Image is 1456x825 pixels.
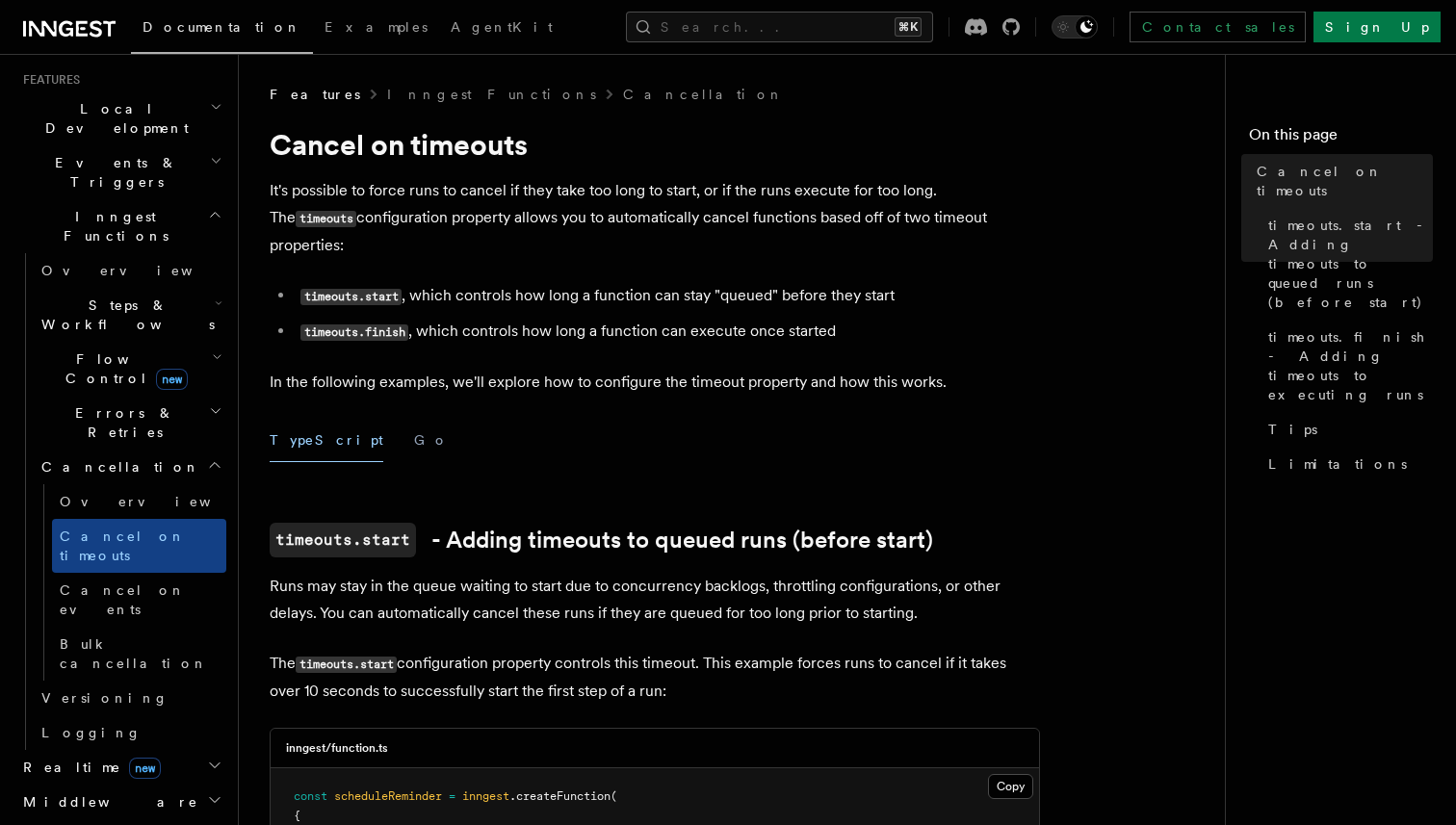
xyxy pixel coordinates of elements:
span: Inngest Functions [15,207,208,245]
span: Steps & Workflows [34,296,215,334]
button: Go [414,419,449,462]
h4: On this page [1249,123,1433,154]
button: Middleware [15,785,226,819]
span: .createFunction [509,789,611,803]
a: Tips [1261,412,1433,447]
a: Limitations [1261,447,1433,481]
a: Sign Up [1313,12,1441,42]
button: Copy [988,774,1033,799]
a: Cancel on timeouts [52,519,226,573]
button: Cancellation [34,450,226,484]
a: Versioning [34,681,226,715]
a: Logging [34,715,226,750]
div: Cancellation [34,484,226,681]
button: Search...⌘K [626,12,933,42]
span: Documentation [143,19,301,35]
button: Inngest Functions [15,199,226,253]
span: Versioning [41,690,169,706]
p: It's possible to force runs to cancel if they take too long to start, or if the runs execute for ... [270,177,1040,259]
span: Logging [41,725,142,740]
h3: inngest/function.ts [286,740,388,756]
a: Bulk cancellation [52,627,226,681]
a: Overview [34,253,226,288]
span: new [129,758,161,779]
h1: Cancel on timeouts [270,127,1040,162]
li: , which controls how long a function can execute once started [295,318,1040,346]
span: = [449,789,455,803]
button: Errors & Retries [34,396,226,450]
span: Overview [60,494,258,509]
p: Runs may stay in the queue waiting to start due to concurrency backlogs, throttling configuration... [270,573,1040,627]
a: Examples [313,6,439,52]
button: Toggle dark mode [1052,15,1098,39]
a: timeouts.finish - Adding timeouts to executing runs [1261,320,1433,412]
span: Events & Triggers [15,153,210,192]
p: The configuration property controls this timeout. This example forces runs to cancel if it takes ... [270,650,1040,705]
p: In the following examples, we'll explore how to configure the timeout property and how this works. [270,369,1040,396]
span: { [294,809,300,822]
span: Errors & Retries [34,403,209,442]
code: timeouts.finish [300,324,408,341]
a: Cancel on events [52,573,226,627]
span: Bulk cancellation [60,636,208,671]
span: timeouts.start - Adding timeouts to queued runs (before start) [1268,216,1433,312]
span: Examples [325,19,428,35]
code: timeouts [296,211,356,227]
a: AgentKit [439,6,564,52]
span: timeouts.finish - Adding timeouts to executing runs [1268,327,1433,404]
span: Tips [1268,420,1317,439]
button: Steps & Workflows [34,288,226,342]
span: Overview [41,263,240,278]
li: , which controls how long a function can stay "queued" before they start [295,282,1040,310]
a: Contact sales [1130,12,1306,42]
span: Realtime [15,758,161,777]
span: inngest [462,789,509,803]
div: Inngest Functions [15,253,226,750]
code: timeouts.start [296,657,397,673]
span: scheduleReminder [334,789,442,803]
a: Documentation [131,6,313,54]
span: Cancel on timeouts [60,529,186,563]
span: Local Development [15,99,210,138]
img: favicon-june-2025-light.svg [9,9,30,30]
span: Middleware [15,792,198,812]
a: Cancel on timeouts [1249,154,1433,208]
button: Flow Controlnew [34,342,226,396]
span: new [156,369,188,390]
code: timeouts.start [300,289,402,305]
a: timeouts.start- Adding timeouts to queued runs (before start) [270,523,933,557]
a: timeouts.start - Adding timeouts to queued runs (before start) [1261,208,1433,320]
span: Limitations [1268,454,1407,474]
button: Local Development [15,91,226,145]
span: Cancellation [34,457,200,477]
span: Cancel on timeouts [1257,162,1433,200]
span: AgentKit [451,19,553,35]
kbd: ⌘K [895,17,922,37]
a: Overview [52,484,226,519]
a: Inngest Functions [387,85,596,104]
span: const [294,789,327,803]
span: Cancel on events [60,582,186,617]
span: Features [270,85,360,104]
button: Realtimenew [15,750,226,785]
button: TypeScript [270,419,383,462]
span: Flow Control [34,349,212,388]
button: Events & Triggers [15,145,226,199]
a: Cancellation [623,85,785,104]
span: ( [611,789,617,803]
span: Features [15,72,80,88]
code: timeouts.start [270,523,416,557]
